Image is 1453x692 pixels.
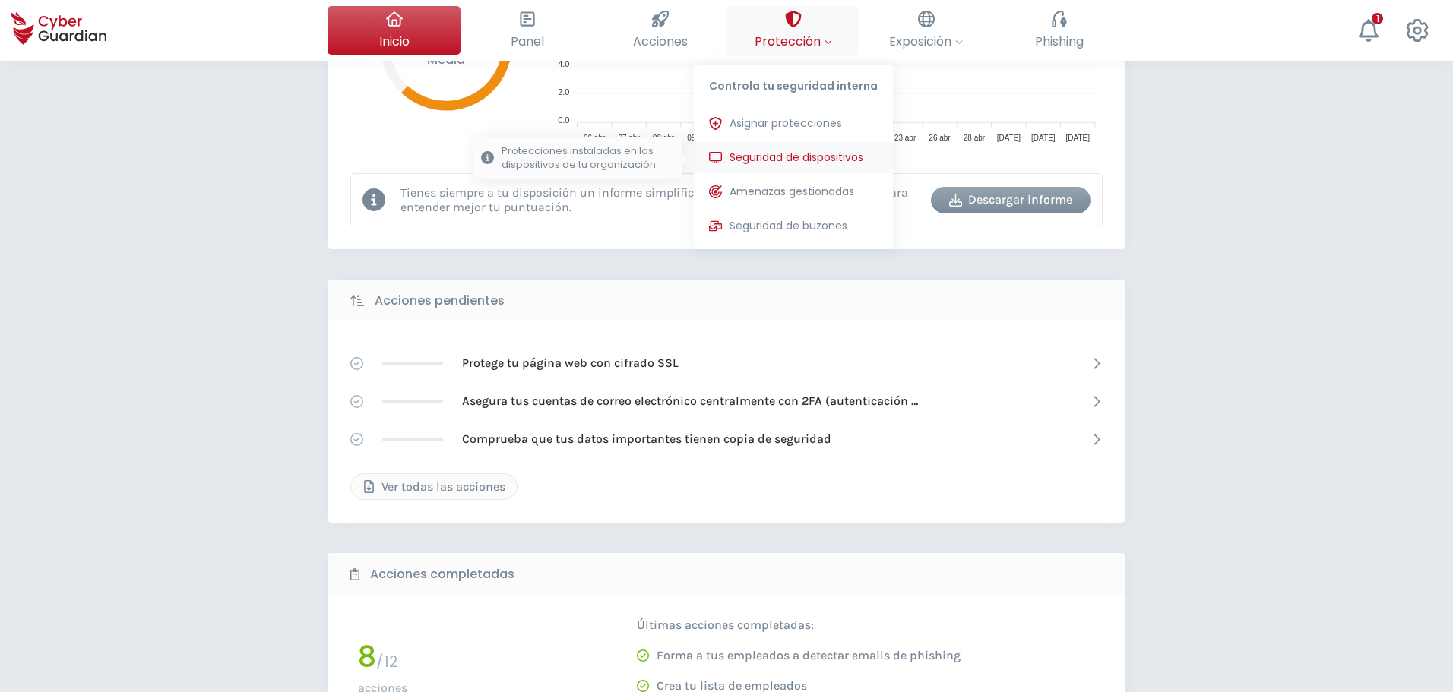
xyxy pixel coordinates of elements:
span: / 12 [376,651,398,672]
button: ProtecciónControla tu seguridad internaAsignar proteccionesSeguridad de dispositivosProtecciones ... [726,6,859,55]
div: Descargar informe [942,191,1079,209]
span: Seguridad de dispositivos [730,150,863,166]
h1: 8 [358,643,376,671]
tspan: 4.0 [558,59,569,68]
span: Protección [755,32,832,51]
tspan: 09 abr [687,134,709,142]
p: Protecciones instaladas en los dispositivos de tu organización. [502,144,675,172]
button: Amenazas gestionadas [694,177,893,207]
tspan: 07 abr [618,134,640,142]
b: Acciones pendientes [375,292,505,310]
tspan: 2.0 [558,87,569,96]
button: Seguridad de buzones [694,211,893,242]
tspan: 23 abr [894,134,916,142]
button: Phishing [992,6,1125,55]
b: Acciones completadas [370,565,514,583]
span: Asignar protecciones [730,115,842,131]
div: 1 [1372,13,1383,24]
tspan: 28 abr [964,134,986,142]
p: Últimas acciones completadas: [637,618,1055,633]
button: Inicio [328,6,461,55]
p: Asegura tus cuentas de correo electrónico centralmente con 2FA (autenticación de doble factor) [462,393,918,409]
tspan: [DATE] [1031,134,1056,142]
p: Tienes siempre a tu disposición un informe simplificado del nivel de tu ciberseguridad para enten... [400,185,920,214]
span: Inicio [379,32,410,51]
button: Panel [461,6,594,55]
span: Panel [511,32,544,51]
button: Exposición [859,6,992,55]
span: Exposición [889,32,963,51]
p: Controla tu seguridad interna [694,65,893,101]
button: Acciones [594,6,726,55]
tspan: 0.0 [558,115,569,125]
p: Comprueba que tus datos importantes tienen copia de seguridad [462,431,831,447]
tspan: 26 abr [929,134,951,142]
button: Asignar protecciones [694,109,893,139]
p: Forma a tus empleados a detectar emails de phishing [657,648,961,663]
tspan: 06 abr [584,134,606,142]
tspan: 08 abr [653,134,675,142]
tspan: [DATE] [997,134,1021,142]
button: Ver todas las acciones [350,473,518,500]
button: Seguridad de dispositivosProtecciones instaladas en los dispositivos de tu organización. [694,143,893,173]
span: Phishing [1035,32,1084,51]
span: Acciones [633,32,688,51]
span: Amenazas gestionadas [730,184,854,200]
button: Descargar informe [931,187,1091,213]
div: Ver todas las acciones [362,478,505,496]
tspan: [DATE] [1066,134,1091,142]
span: Seguridad de buzones [730,218,847,234]
p: Protege tu página web con cifrado SSL [462,355,679,371]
